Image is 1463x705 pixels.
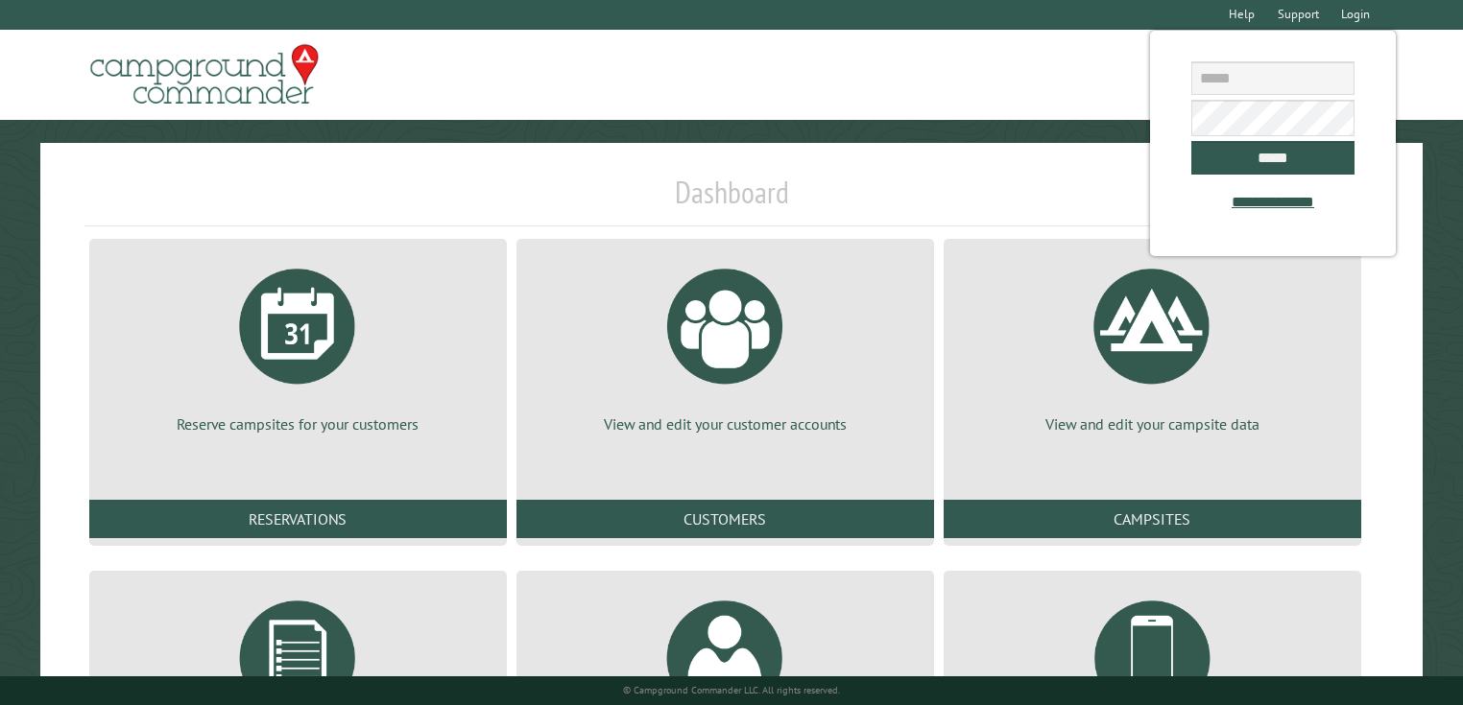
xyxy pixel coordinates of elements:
[623,684,840,696] small: © Campground Commander LLC. All rights reserved.
[540,413,911,435] p: View and edit your customer accounts
[967,254,1338,435] a: View and edit your campsite data
[84,37,324,112] img: Campground Commander
[112,254,484,435] a: Reserve campsites for your customers
[516,500,934,538] a: Customers
[967,413,1338,435] p: View and edit your campsite data
[112,413,484,435] p: Reserve campsites for your customers
[84,174,1379,226] h1: Dashboard
[540,254,911,435] a: View and edit your customer accounts
[89,500,507,538] a: Reservations
[944,500,1361,538] a: Campsites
